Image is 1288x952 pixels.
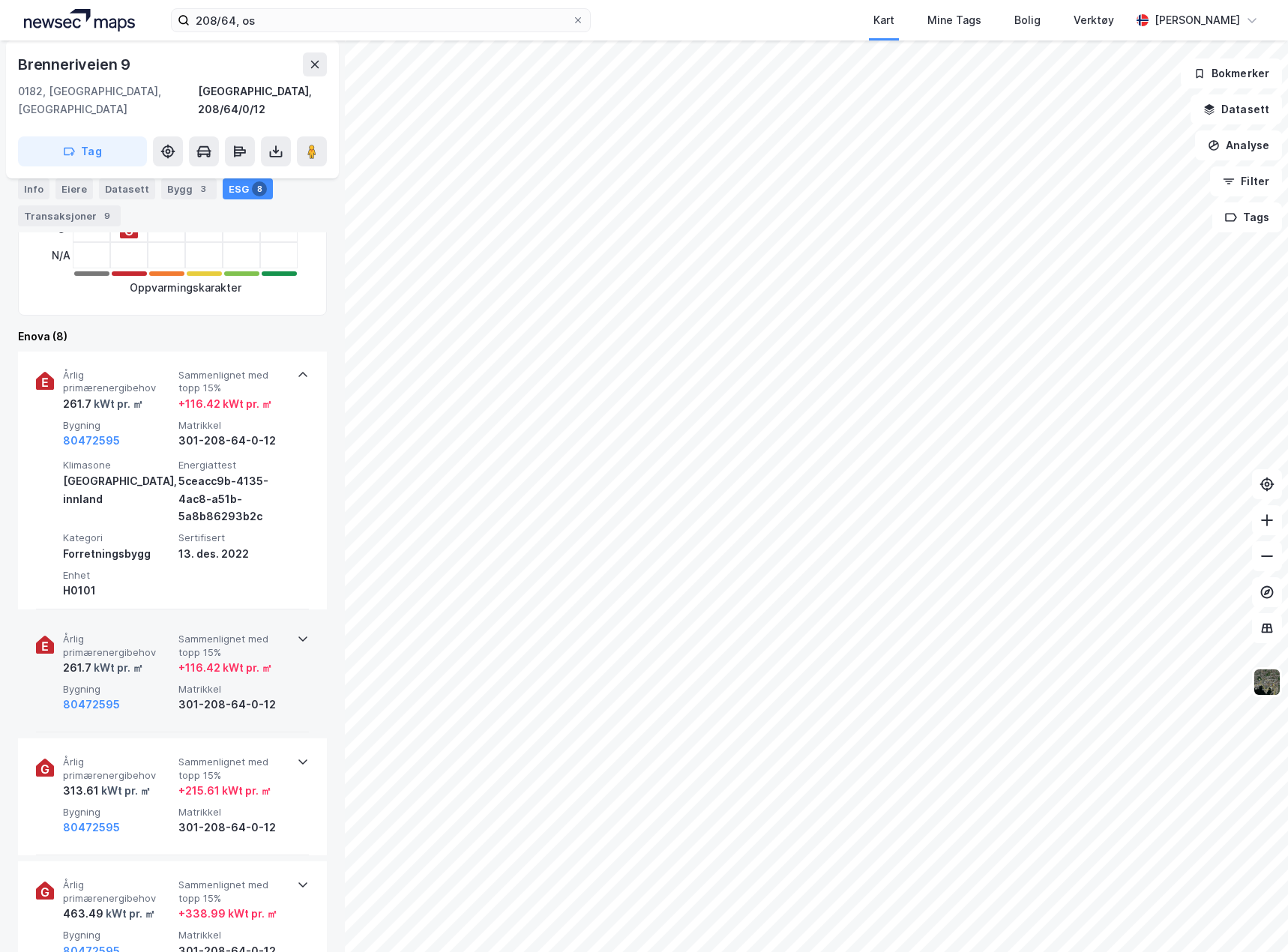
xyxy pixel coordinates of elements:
[63,459,172,472] span: Klimasone
[1181,58,1282,88] button: Bokmerker
[63,432,120,450] button: 80472595
[100,208,115,223] div: 9
[873,11,894,29] div: Kart
[63,395,143,413] div: 261.7
[99,782,151,800] div: kWt pr. ㎡
[63,582,172,600] div: H0101
[91,659,143,677] div: kWt pr. ㎡
[63,806,172,819] span: Bygning
[18,178,49,199] div: Info
[63,419,172,432] span: Bygning
[63,472,172,508] div: [GEOGRAPHIC_DATA], innland
[63,819,120,837] button: 80472595
[178,929,288,942] span: Matrikkel
[196,181,211,196] div: 3
[18,52,133,76] div: Brenneriveien 9
[161,178,217,199] div: Bygg
[1155,11,1240,29] div: [PERSON_NAME]
[63,683,172,696] span: Bygning
[18,205,121,226] div: Transaksjoner
[1210,166,1282,196] button: Filter
[198,82,327,118] div: [GEOGRAPHIC_DATA], 208/64/0/12
[178,696,288,714] div: 301-208-64-0-12
[18,136,147,166] button: Tag
[63,782,151,800] div: 313.61
[1014,11,1041,29] div: Bolig
[63,531,172,544] span: Kategori
[91,395,143,413] div: kWt pr. ㎡
[1195,130,1282,160] button: Analyse
[63,756,172,782] span: Årlig primærenergibehov
[63,633,172,659] span: Årlig primærenergibehov
[190,9,572,31] input: Søk på adresse, matrikkel, gårdeiere, leietakere eller personer
[178,633,288,659] span: Sammenlignet med topp 15%
[178,545,288,563] div: 13. des. 2022
[178,782,271,800] div: + 215.61 kWt pr. ㎡
[63,369,172,395] span: Årlig primærenergibehov
[178,905,277,923] div: + 338.99 kWt pr. ㎡
[178,395,272,413] div: + 116.42 kWt pr. ㎡
[52,242,70,268] div: N/A
[1074,11,1114,29] div: Verktøy
[55,178,93,199] div: Eiere
[223,178,273,199] div: ESG
[1213,880,1288,952] iframe: Chat Widget
[178,459,288,472] span: Energiattest
[63,879,172,905] span: Årlig primærenergibehov
[178,819,288,837] div: 301-208-64-0-12
[178,432,288,450] div: 301-208-64-0-12
[178,879,288,905] span: Sammenlignet med topp 15%
[927,11,981,29] div: Mine Tags
[1213,880,1288,952] div: Kontrollprogram for chat
[178,756,288,782] span: Sammenlignet med topp 15%
[63,659,143,677] div: 261.7
[178,419,288,432] span: Matrikkel
[178,472,288,526] div: 5ceacc9b-4135-4ac8-a51b-5a8b86293b2c
[1253,668,1281,696] img: 9k=
[178,369,288,395] span: Sammenlignet med topp 15%
[24,9,135,31] img: logo.a4113a55bc3d86da70a041830d287a7e.svg
[178,659,272,677] div: + 116.42 kWt pr. ㎡
[63,569,172,582] span: Enhet
[1191,94,1282,124] button: Datasett
[252,181,267,196] div: 8
[63,696,120,714] button: 80472595
[130,279,241,297] div: Oppvarmingskarakter
[99,178,155,199] div: Datasett
[178,683,288,696] span: Matrikkel
[18,328,327,346] div: Enova (8)
[63,545,172,563] div: Forretningsbygg
[178,806,288,819] span: Matrikkel
[1212,202,1282,232] button: Tags
[63,929,172,942] span: Bygning
[103,905,155,923] div: kWt pr. ㎡
[63,905,155,923] div: 463.49
[18,82,198,118] div: 0182, [GEOGRAPHIC_DATA], [GEOGRAPHIC_DATA]
[178,531,288,544] span: Sertifisert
